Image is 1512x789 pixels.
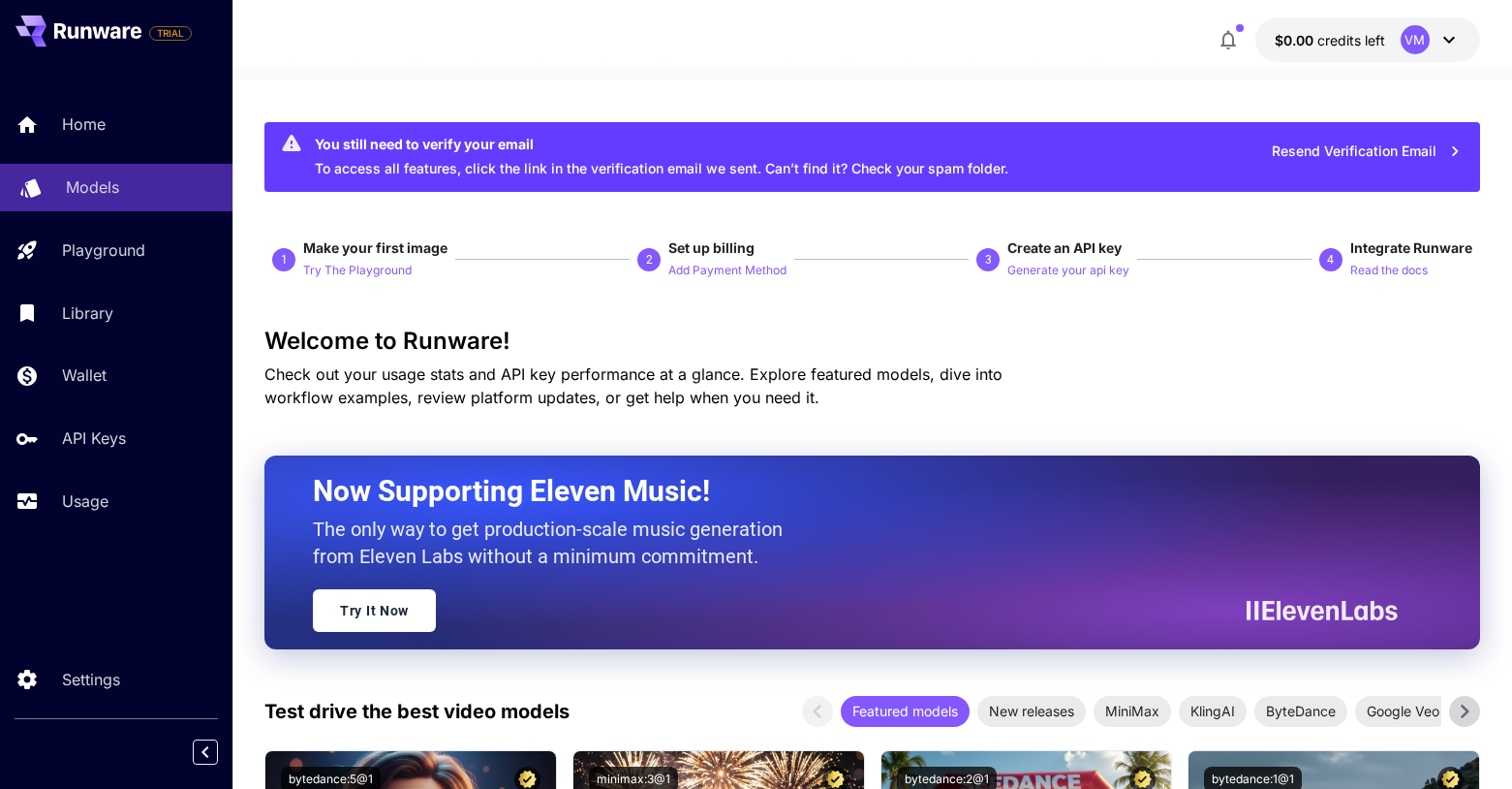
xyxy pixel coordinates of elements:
div: Google Veo [1355,696,1451,727]
p: Try The Playground [303,262,412,280]
p: Add Payment Method [668,262,787,280]
span: $0.00 [1275,32,1317,48]
p: Usage [62,489,108,513]
p: Test drive the best video models [264,697,570,726]
p: 3 [985,251,992,268]
p: 4 [1327,251,1334,268]
p: Read the docs [1350,262,1428,280]
p: API Keys [62,426,126,450]
span: Add your payment card to enable full platform functionality. [149,21,192,45]
div: New releases [977,696,1086,727]
button: $0.00VM [1255,17,1480,62]
p: Home [62,112,106,136]
h2: Now Supporting Eleven Music! [313,473,1383,510]
span: Integrate Runware [1350,239,1472,256]
p: Wallet [62,363,107,387]
span: Featured models [841,701,970,721]
span: Check out your usage stats and API key performance at a glance. Explore featured models, dive int... [264,364,1003,407]
p: Models [66,175,119,199]
a: Try It Now [313,589,436,632]
div: Featured models [841,696,970,727]
button: Try The Playground [303,258,412,281]
div: ByteDance [1254,696,1347,727]
button: Add Payment Method [668,258,787,281]
button: Resend Verification Email [1261,132,1472,172]
div: To access all features, click the link in the verification email we sent. Can’t find it? Check yo... [315,128,1008,186]
p: Settings [62,668,120,691]
span: Make your first image [303,239,447,256]
p: Playground [62,238,145,262]
span: KlingAI [1179,701,1247,721]
p: Library [62,301,113,325]
div: $0.00 [1275,30,1385,50]
div: You still need to verify your email [315,134,1008,154]
button: Read the docs [1350,258,1428,281]
p: Generate your api key [1007,262,1129,280]
button: Collapse sidebar [193,740,218,765]
p: The only way to get production-scale music generation from Eleven Labs without a minimum commitment. [313,516,797,570]
span: credits left [1317,32,1385,48]
p: 1 [281,251,288,268]
p: 2 [646,251,653,268]
h3: Welcome to Runware! [264,328,1480,355]
span: ByteDance [1254,701,1347,721]
div: Collapse sidebar [207,735,232,770]
span: Create an API key [1007,239,1122,256]
span: Google Veo [1355,701,1451,721]
span: MiniMax [1094,701,1171,721]
div: KlingAI [1179,696,1247,727]
span: TRIAL [150,26,191,41]
div: MiniMax [1094,696,1171,727]
span: Set up billing [668,239,755,256]
button: Generate your api key [1007,258,1129,281]
div: VM [1401,25,1430,54]
span: New releases [977,701,1086,721]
